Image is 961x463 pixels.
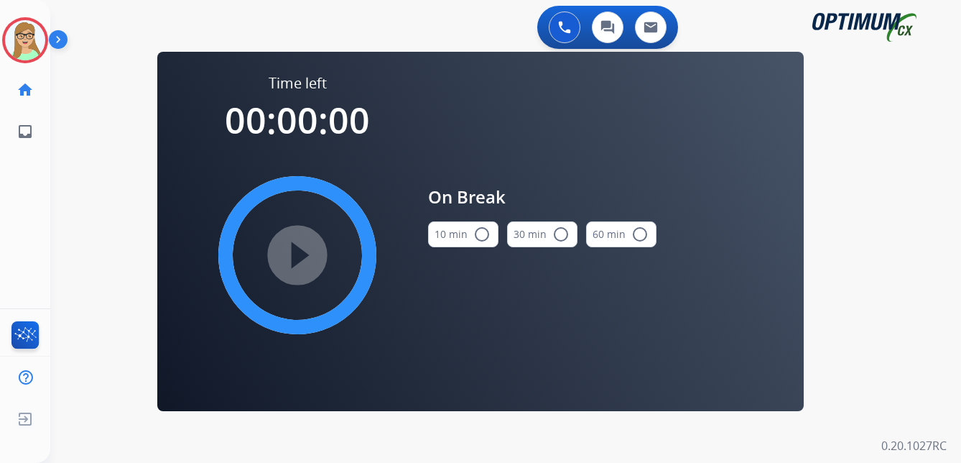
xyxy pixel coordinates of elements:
mat-icon: radio_button_unchecked [473,226,491,243]
mat-icon: radio_button_unchecked [631,226,649,243]
mat-icon: radio_button_unchecked [552,226,570,243]
span: 00:00:00 [225,96,370,145]
img: avatar [5,20,45,60]
button: 60 min [586,221,656,247]
button: 10 min [428,221,498,247]
mat-icon: home [17,81,34,98]
button: 30 min [507,221,577,247]
span: Time left [269,73,327,93]
span: On Break [428,184,656,210]
p: 0.20.1027RC [881,437,947,454]
mat-icon: inbox [17,123,34,140]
